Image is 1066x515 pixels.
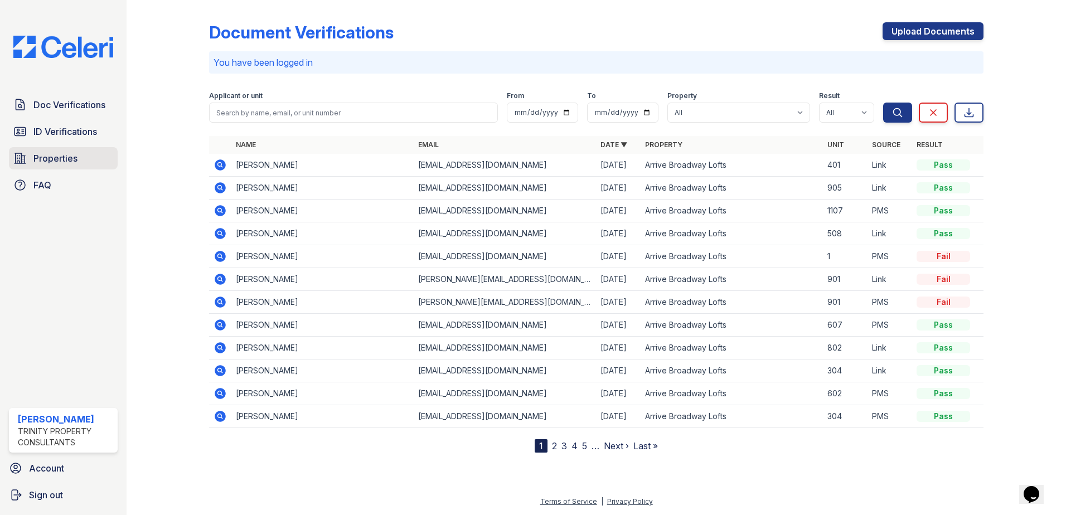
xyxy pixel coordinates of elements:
[596,268,641,291] td: [DATE]
[607,497,653,506] a: Privacy Policy
[596,200,641,222] td: [DATE]
[917,251,970,262] div: Fail
[231,177,414,200] td: [PERSON_NAME]
[641,154,823,177] td: Arrive Broadway Lofts
[823,154,868,177] td: 401
[596,222,641,245] td: [DATE]
[917,297,970,308] div: Fail
[535,439,547,453] div: 1
[596,314,641,337] td: [DATE]
[592,439,599,453] span: …
[600,140,627,149] a: Date ▼
[641,382,823,405] td: Arrive Broadway Lofts
[507,91,524,100] label: From
[231,200,414,222] td: [PERSON_NAME]
[604,440,629,451] a: Next ›
[823,177,868,200] td: 905
[868,177,912,200] td: Link
[29,488,63,502] span: Sign out
[596,359,641,382] td: [DATE]
[641,200,823,222] td: Arrive Broadway Lofts
[868,314,912,337] td: PMS
[9,94,118,116] a: Doc Verifications
[414,382,596,405] td: [EMAIL_ADDRESS][DOMAIN_NAME]
[917,159,970,171] div: Pass
[209,103,498,123] input: Search by name, email, or unit number
[231,314,414,337] td: [PERSON_NAME]
[917,342,970,353] div: Pass
[571,440,578,451] a: 4
[231,359,414,382] td: [PERSON_NAME]
[4,484,122,506] button: Sign out
[917,274,970,285] div: Fail
[596,154,641,177] td: [DATE]
[823,382,868,405] td: 602
[917,228,970,239] div: Pass
[414,268,596,291] td: [PERSON_NAME][EMAIL_ADDRESS][DOMAIN_NAME]
[823,405,868,428] td: 304
[552,440,557,451] a: 2
[231,268,414,291] td: [PERSON_NAME]
[917,388,970,399] div: Pass
[9,147,118,169] a: Properties
[209,22,394,42] div: Document Verifications
[868,337,912,359] td: Link
[414,291,596,314] td: [PERSON_NAME][EMAIL_ADDRESS][DOMAIN_NAME]
[414,154,596,177] td: [EMAIL_ADDRESS][DOMAIN_NAME]
[596,245,641,268] td: [DATE]
[667,91,697,100] label: Property
[868,245,912,268] td: PMS
[596,177,641,200] td: [DATE]
[868,222,912,245] td: Link
[641,359,823,382] td: Arrive Broadway Lofts
[540,497,597,506] a: Terms of Service
[596,405,641,428] td: [DATE]
[414,359,596,382] td: [EMAIL_ADDRESS][DOMAIN_NAME]
[9,174,118,196] a: FAQ
[231,154,414,177] td: [PERSON_NAME]
[33,125,97,138] span: ID Verifications
[827,140,844,149] a: Unit
[641,245,823,268] td: Arrive Broadway Lofts
[414,314,596,337] td: [EMAIL_ADDRESS][DOMAIN_NAME]
[18,426,113,448] div: Trinity Property Consultants
[823,359,868,382] td: 304
[823,314,868,337] td: 607
[823,245,868,268] td: 1
[823,337,868,359] td: 802
[641,314,823,337] td: Arrive Broadway Lofts
[868,291,912,314] td: PMS
[641,291,823,314] td: Arrive Broadway Lofts
[1019,470,1055,504] iframe: chat widget
[645,140,682,149] a: Property
[9,120,118,143] a: ID Verifications
[823,222,868,245] td: 508
[29,461,64,475] span: Account
[231,405,414,428] td: [PERSON_NAME]
[596,291,641,314] td: [DATE]
[4,457,122,479] a: Account
[823,268,868,291] td: 901
[641,222,823,245] td: Arrive Broadway Lofts
[596,382,641,405] td: [DATE]
[883,22,983,40] a: Upload Documents
[414,405,596,428] td: [EMAIL_ADDRESS][DOMAIN_NAME]
[209,91,263,100] label: Applicant or unit
[917,365,970,376] div: Pass
[917,182,970,193] div: Pass
[917,411,970,422] div: Pass
[823,291,868,314] td: 901
[231,382,414,405] td: [PERSON_NAME]
[33,178,51,192] span: FAQ
[819,91,840,100] label: Result
[917,319,970,331] div: Pass
[601,497,603,506] div: |
[4,36,122,58] img: CE_Logo_Blue-a8612792a0a2168367f1c8372b55b34899dd931a85d93a1a3d3e32e68fde9ad4.png
[587,91,596,100] label: To
[641,268,823,291] td: Arrive Broadway Lofts
[414,200,596,222] td: [EMAIL_ADDRESS][DOMAIN_NAME]
[641,177,823,200] td: Arrive Broadway Lofts
[641,337,823,359] td: Arrive Broadway Lofts
[561,440,567,451] a: 3
[414,245,596,268] td: [EMAIL_ADDRESS][DOMAIN_NAME]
